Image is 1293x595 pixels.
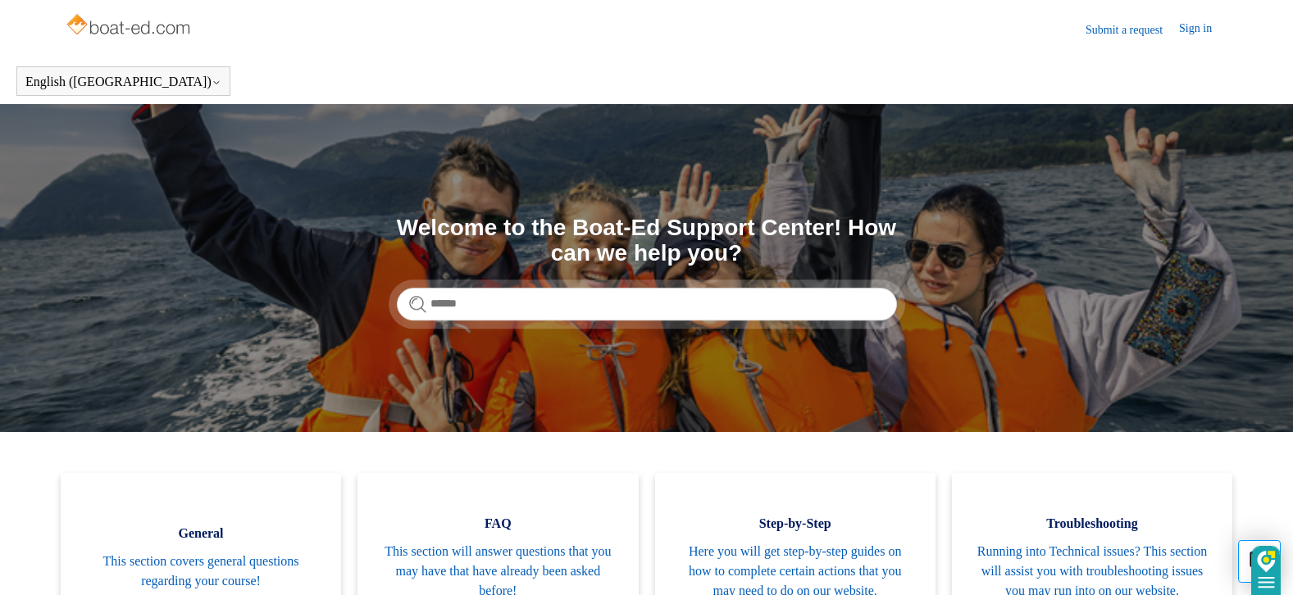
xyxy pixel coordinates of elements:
[65,10,195,43] img: Boat-Ed Help Center home page
[25,75,221,89] button: English ([GEOGRAPHIC_DATA])
[1179,20,1228,39] a: Sign in
[85,524,316,543] span: General
[1257,551,1276,573] img: DzVsEph+IJtmAAAAAElFTkSuQmCC
[977,514,1208,534] span: Troubleshooting
[397,288,897,320] input: Search
[1238,540,1281,583] button: Live chat
[85,552,316,591] span: This section covers general questions regarding your course!
[397,216,897,266] h1: Welcome to the Boat-Ed Support Center! How can we help you?
[1086,21,1179,39] a: Submit a request
[680,514,911,534] span: Step-by-Step
[382,514,613,534] span: FAQ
